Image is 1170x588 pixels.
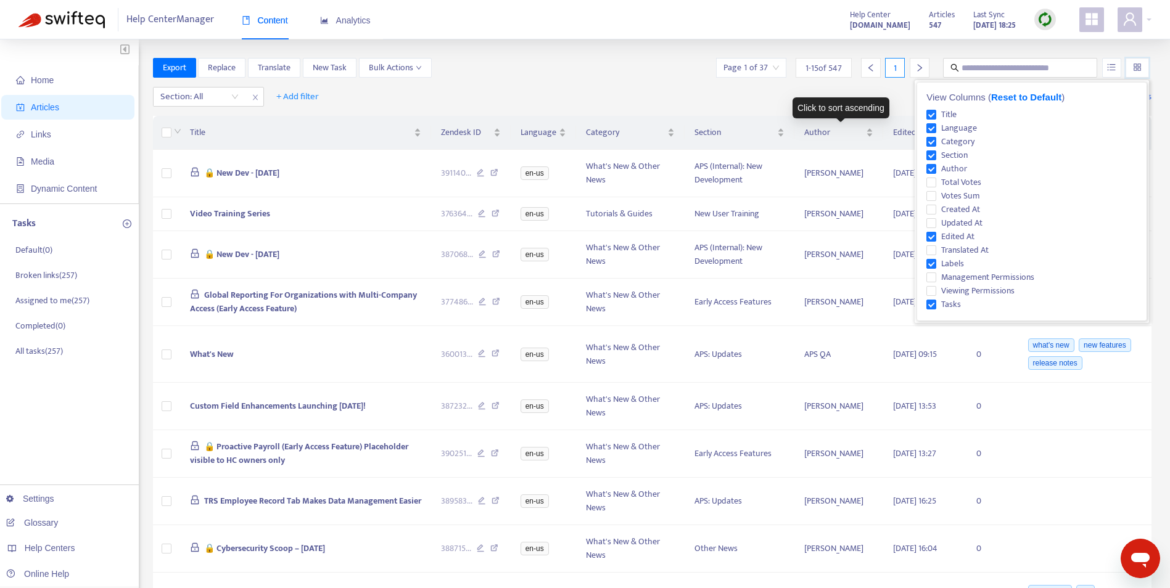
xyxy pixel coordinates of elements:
[794,430,884,478] td: [PERSON_NAME]
[126,8,214,31] span: Help Center Manager
[441,166,471,180] span: 391140 ...
[936,108,962,121] span: Title
[190,206,270,221] span: Video Training Series
[16,76,25,84] span: home
[794,231,884,279] td: [PERSON_NAME]
[441,295,473,309] span: 377486 ...
[794,150,884,197] td: [PERSON_NAME]
[576,279,685,326] td: What's New & Other News
[19,11,105,28] img: Swifteq
[15,319,65,332] p: Completed ( 0 )
[190,248,200,258] span: lock
[893,166,937,180] span: [DATE] 14:56
[276,89,319,104] span: + Add filter
[31,75,54,85] span: Home
[936,298,966,311] span: Tasks
[204,247,279,261] span: 🔒 New Dev - [DATE]
[915,63,924,72] span: right
[586,126,665,139] span: Category
[991,92,1061,102] span: Reset to Default
[936,243,994,257] span: Translated At
[804,126,864,139] span: Author
[190,439,409,467] span: 🔒 Proactive Payroll (Early Access Feature) Placeholder visible to HC owners only
[190,288,418,316] span: Global Reporting For Organizations with Multi-Company Access (Early Access Feature)
[685,231,794,279] td: APS (Internal): New Development
[973,18,1016,32] strong: [DATE] 18:25
[521,447,549,460] span: en-us
[950,63,959,72] span: search
[521,126,556,139] span: Language
[576,197,685,231] td: Tutorials & Guides
[521,207,549,221] span: en-us
[153,58,196,78] button: Export
[6,494,54,504] a: Settings
[190,399,366,413] span: Custom Field Enhancements Launching [DATE]!
[247,90,263,105] span: close
[936,203,985,216] span: Created At
[893,494,936,508] span: [DATE] 16:25
[320,15,371,25] span: Analytics
[441,126,491,139] span: Zendesk ID
[576,150,685,197] td: What's New & Other News
[936,149,973,162] span: Section
[320,16,329,25] span: area-chart
[576,231,685,279] td: What's New & Other News
[694,126,775,139] span: Section
[885,58,905,78] div: 1
[174,128,181,135] span: down
[25,543,75,553] span: Help Centers
[441,348,472,361] span: 360013 ...
[1121,539,1160,578] iframe: Button to launch messaging window
[180,116,432,150] th: Title
[936,216,987,230] span: Updated At
[441,542,471,555] span: 388715 ...
[576,326,685,383] td: What's New & Other News
[793,97,889,118] div: Click to sort ascending
[15,243,52,256] p: Default ( 0 )
[685,430,794,478] td: Early Access Features
[441,447,472,460] span: 390251 ...
[576,383,685,430] td: What's New & Other News
[936,284,1020,298] span: Viewing Permissions
[190,289,200,299] span: lock
[929,18,941,32] strong: 547
[893,126,946,139] span: Edited At
[685,478,794,525] td: APS: Updates
[576,478,685,525] td: What's New & Other News
[441,494,472,508] span: 389583 ...
[248,58,300,78] button: Translate
[794,279,884,326] td: [PERSON_NAME]
[576,525,685,573] td: What's New & Other News
[6,569,69,579] a: Online Help
[511,116,576,150] th: Language
[1123,12,1137,27] span: user
[966,478,1016,525] td: 0
[359,58,432,78] button: Bulk Actionsdown
[303,58,356,78] button: New Task
[1107,63,1116,71] span: unordered-list
[1084,12,1099,27] span: appstore
[1079,338,1131,352] span: new features
[16,103,25,112] span: account-book
[6,518,58,528] a: Glossary
[16,157,25,166] span: file-image
[123,219,131,228] span: plus-circle
[576,116,685,150] th: Category
[31,157,54,166] span: Media
[441,207,472,221] span: 376364 ...
[850,8,891,22] span: Help Center
[794,116,884,150] th: Author
[1028,338,1074,352] span: what's new
[190,347,234,361] span: What's New
[1102,58,1121,78] button: unordered-list
[190,495,200,505] span: lock
[685,197,794,231] td: New User Training
[794,525,884,573] td: [PERSON_NAME]
[208,61,236,75] span: Replace
[936,257,969,271] span: Labels
[521,348,549,361] span: en-us
[1028,356,1082,370] span: release notes
[521,542,549,555] span: en-us
[893,295,935,309] span: [DATE] 11:52
[973,8,1005,22] span: Last Sync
